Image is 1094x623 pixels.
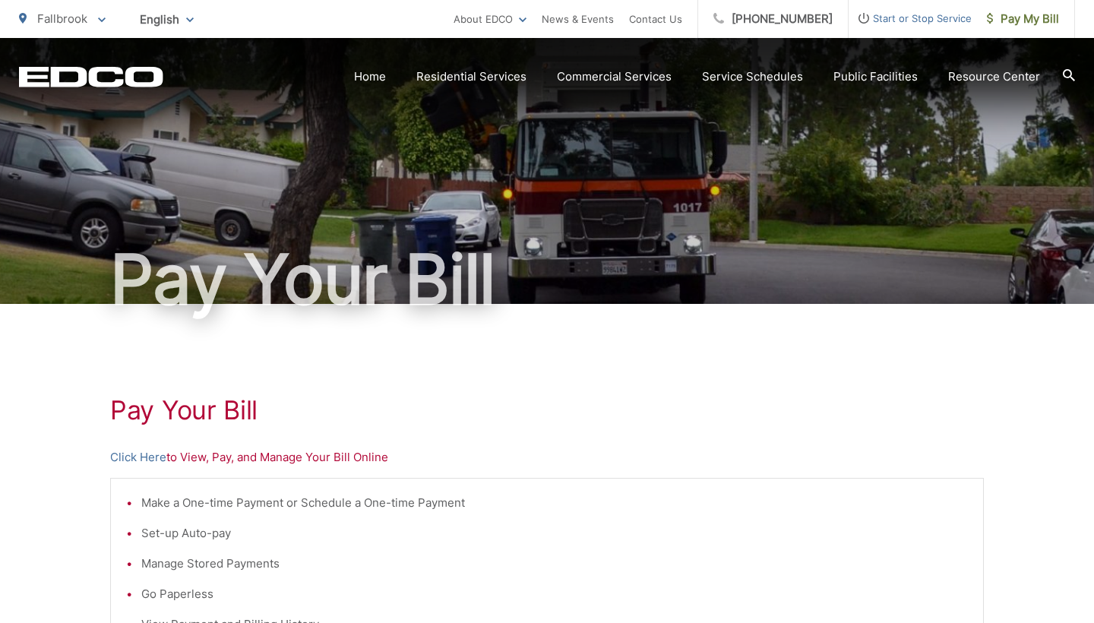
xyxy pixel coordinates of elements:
a: About EDCO [454,10,526,28]
a: EDCD logo. Return to the homepage. [19,66,163,87]
a: News & Events [542,10,614,28]
li: Manage Stored Payments [141,555,968,573]
a: Residential Services [416,68,526,86]
li: Make a One-time Payment or Schedule a One-time Payment [141,494,968,512]
a: Commercial Services [557,68,672,86]
li: Go Paperless [141,585,968,603]
h1: Pay Your Bill [19,242,1075,318]
h1: Pay Your Bill [110,395,984,425]
a: Public Facilities [833,68,918,86]
a: Contact Us [629,10,682,28]
span: Fallbrook [37,11,87,26]
a: Service Schedules [702,68,803,86]
p: to View, Pay, and Manage Your Bill Online [110,448,984,466]
span: Pay My Bill [987,10,1059,28]
a: Resource Center [948,68,1040,86]
a: Click Here [110,448,166,466]
li: Set-up Auto-pay [141,524,968,542]
span: English [128,6,205,33]
a: Home [354,68,386,86]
